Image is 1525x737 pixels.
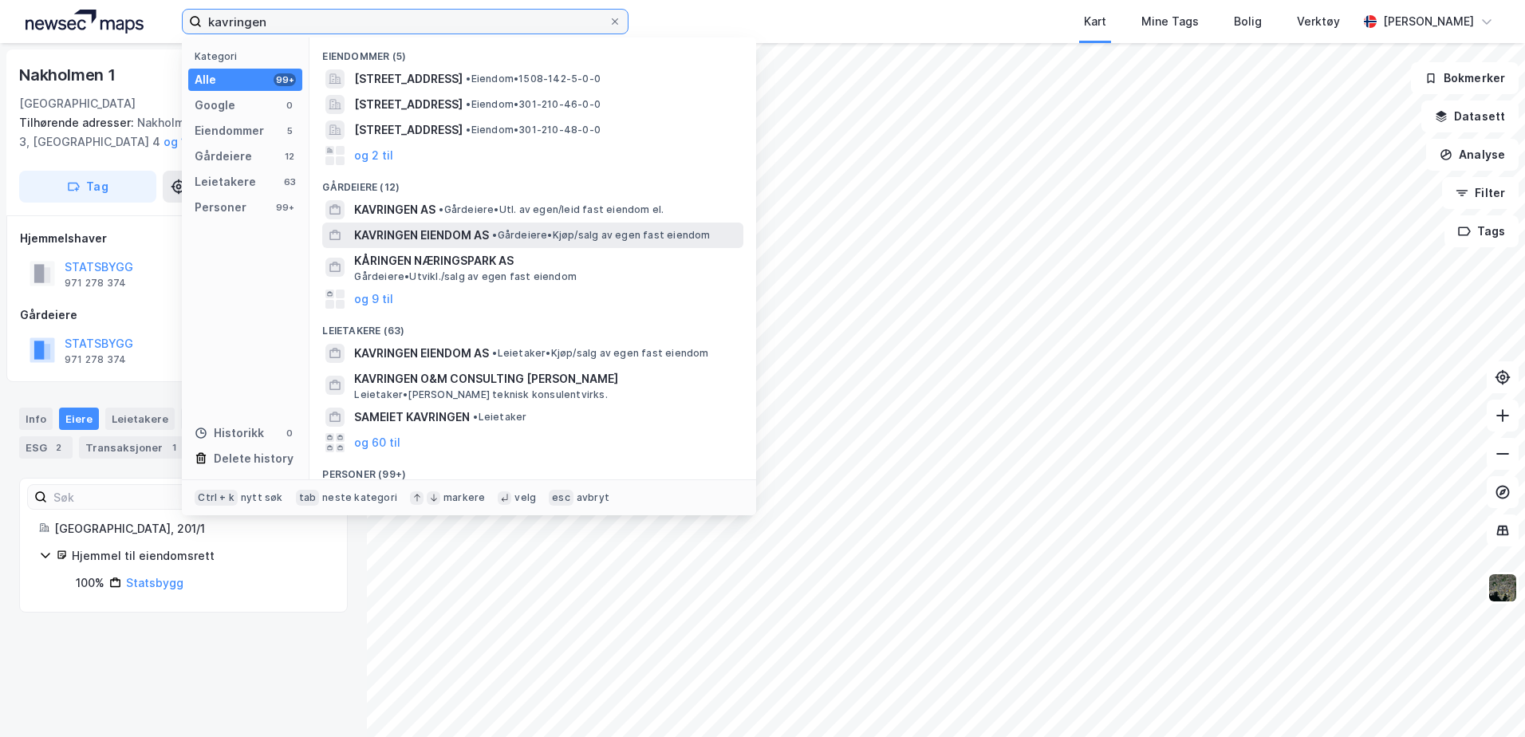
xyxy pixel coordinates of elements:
[195,198,246,217] div: Personer
[1444,215,1519,247] button: Tags
[195,490,238,506] div: Ctrl + k
[354,146,393,165] button: og 2 til
[492,229,710,242] span: Gårdeiere • Kjøp/salg av egen fast eiendom
[1488,573,1518,603] img: 9k=
[19,171,156,203] button: Tag
[354,369,737,388] span: KAVRINGEN O&M CONSULTING [PERSON_NAME]
[283,175,296,188] div: 63
[195,50,302,62] div: Kategori
[1383,12,1474,31] div: [PERSON_NAME]
[466,124,471,136] span: •
[514,491,536,504] div: velg
[439,203,664,216] span: Gårdeiere • Utl. av egen/leid fast eiendom el.
[549,490,573,506] div: esc
[195,424,264,443] div: Historikk
[19,62,119,88] div: Nakholmen 1
[309,37,756,66] div: Eiendommer (5)
[492,347,497,359] span: •
[1426,139,1519,171] button: Analyse
[214,449,294,468] div: Delete history
[466,98,471,110] span: •
[1445,660,1525,737] iframe: Chat Widget
[1411,62,1519,94] button: Bokmerker
[105,408,175,430] div: Leietakere
[195,121,264,140] div: Eiendommer
[354,408,470,427] span: SAMEIET KAVRINGEN
[473,411,526,424] span: Leietaker
[354,120,463,140] span: [STREET_ADDRESS]
[283,427,296,439] div: 0
[354,251,737,270] span: KÅRINGEN NÆRINGSPARK AS
[72,546,328,566] div: Hjemmel til eiendomsrett
[354,226,489,245] span: KAVRINGEN EIENDOM AS
[19,94,136,113] div: [GEOGRAPHIC_DATA]
[19,436,73,459] div: ESG
[354,200,435,219] span: KAVRINGEN AS
[309,168,756,197] div: Gårdeiere (12)
[20,229,347,248] div: Hjemmelshaver
[1421,100,1519,132] button: Datasett
[181,408,241,430] div: Datasett
[202,10,609,33] input: Søk på adresse, matrikkel, gårdeiere, leietakere eller personer
[492,229,497,241] span: •
[354,344,489,363] span: KAVRINGEN EIENDOM AS
[354,433,400,452] button: og 60 til
[283,150,296,163] div: 12
[20,305,347,325] div: Gårdeiere
[322,491,397,504] div: neste kategori
[1297,12,1340,31] div: Verktøy
[1442,177,1519,209] button: Filter
[241,491,283,504] div: nytt søk
[76,573,104,593] div: 100%
[466,98,601,111] span: Eiendom • 301-210-46-0-0
[65,353,126,366] div: 971 278 374
[466,73,601,85] span: Eiendom • 1508-142-5-0-0
[50,439,66,455] div: 2
[26,10,144,33] img: logo.a4113a55bc3d86da70a041830d287a7e.svg
[1234,12,1262,31] div: Bolig
[195,70,216,89] div: Alle
[79,436,188,459] div: Transaksjoner
[354,388,607,401] span: Leietaker • [PERSON_NAME] teknisk konsulentvirks.
[354,95,463,114] span: [STREET_ADDRESS]
[439,203,443,215] span: •
[1141,12,1199,31] div: Mine Tags
[443,491,485,504] div: markere
[195,147,252,166] div: Gårdeiere
[19,116,137,129] span: Tilhørende adresser:
[1084,12,1106,31] div: Kart
[354,69,463,89] span: [STREET_ADDRESS]
[473,411,478,423] span: •
[466,73,471,85] span: •
[274,73,296,86] div: 99+
[354,290,393,309] button: og 9 til
[1445,660,1525,737] div: Kontrollprogram for chat
[195,172,256,191] div: Leietakere
[274,201,296,214] div: 99+
[466,124,601,136] span: Eiendom • 301-210-48-0-0
[19,408,53,430] div: Info
[54,519,328,538] div: [GEOGRAPHIC_DATA], 201/1
[354,270,577,283] span: Gårdeiere • Utvikl./salg av egen fast eiendom
[65,277,126,290] div: 971 278 374
[195,96,235,115] div: Google
[126,576,183,589] a: Statsbygg
[492,347,708,360] span: Leietaker • Kjøp/salg av egen fast eiendom
[296,490,320,506] div: tab
[309,455,756,484] div: Personer (99+)
[19,113,335,152] div: Nakholmen 2, [GEOGRAPHIC_DATA] 3, [GEOGRAPHIC_DATA] 4
[283,99,296,112] div: 0
[283,124,296,137] div: 5
[47,485,222,509] input: Søk
[59,408,99,430] div: Eiere
[166,439,182,455] div: 1
[309,312,756,341] div: Leietakere (63)
[577,491,609,504] div: avbryt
